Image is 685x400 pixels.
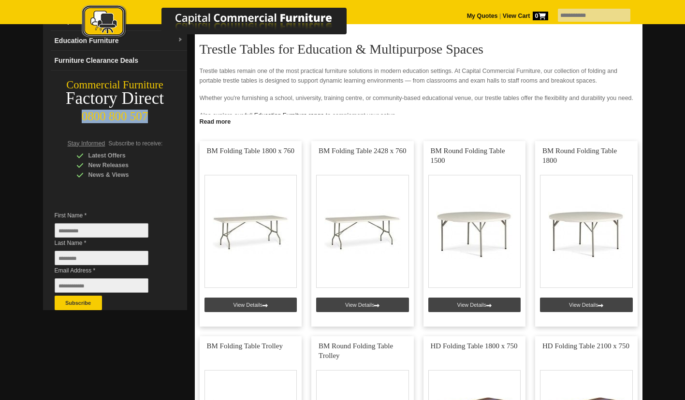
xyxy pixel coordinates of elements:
input: Email Address * [55,278,148,293]
img: Capital Commercial Furniture Logo [55,5,394,40]
span: Subscribe to receive: [108,140,162,147]
a: Furniture Clearance Deals [51,51,187,71]
div: Factory Direct [43,92,187,105]
span: 0 [533,12,548,20]
div: Latest Offers [76,151,168,160]
span: Last Name * [55,238,163,248]
big: Trestle Tables for Education & Multipurpose Spaces [200,42,484,57]
div: Commercial Furniture [43,78,187,92]
div: News & Views [76,170,168,180]
strong: View Cart [503,13,548,19]
input: First Name * [55,223,148,238]
big: to complement your setup. [326,112,397,119]
a: Click to read more [195,114,642,127]
input: Last Name * [55,251,148,265]
a: View Cart0 [501,13,548,19]
a: Education Furnituredropdown [51,31,187,51]
a: Capital Commercial Furniture Logo [55,5,394,43]
a: My Quotes [467,13,498,19]
big: Trestle tables remain one of the most practical furniture solutions in modern education settings.... [200,68,618,84]
big: Whether you're furnishing a school, university, training centre, or community-based educational v... [200,95,634,101]
a: Education Furniture range [254,112,324,119]
div: New Releases [76,160,168,170]
big: Also explore our full [200,112,253,119]
div: 0800 800 507 [43,105,187,123]
button: Subscribe [55,296,102,310]
span: First Name * [55,211,163,220]
span: Stay Informed [68,140,105,147]
span: Email Address * [55,266,163,275]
